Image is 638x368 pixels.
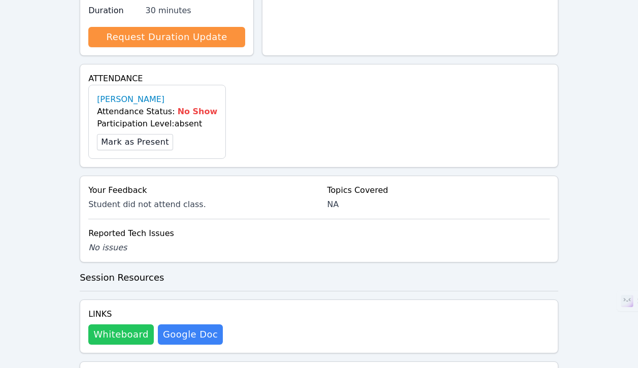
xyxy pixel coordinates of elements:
a: Request Duration Update [88,27,245,47]
div: NA [327,198,550,211]
div: 30 minutes [145,5,245,17]
div: Reported Tech Issues [88,227,550,240]
div: Participation Level: absent [97,118,217,130]
h3: Session Resources [80,271,558,285]
h4: Links [88,308,223,320]
div: Attendance Status: [97,106,217,118]
div: Your Feedback [88,184,311,196]
label: Duration [88,5,139,17]
div: Student did not attend class. [88,198,311,211]
div: Topics Covered [327,184,550,196]
h4: Attendance [88,73,550,85]
span: No Show [178,107,218,116]
button: Mark as Present [97,134,173,150]
a: [PERSON_NAME] [97,93,164,106]
span: No issues [88,243,127,252]
a: Google Doc [158,324,223,345]
button: Whiteboard [88,324,154,345]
